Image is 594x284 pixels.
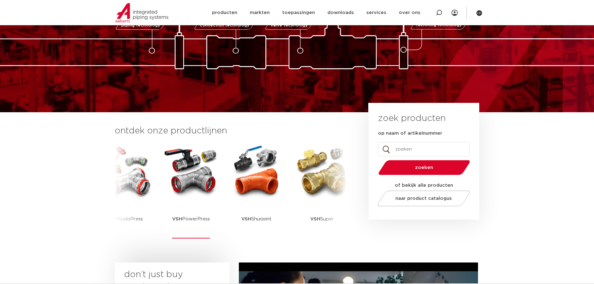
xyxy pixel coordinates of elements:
a: VSHPowerPress [163,143,219,238]
a: VSHSudoPress [98,143,154,238]
input: zoeken [378,142,470,156]
p: Shurjoint [241,200,272,238]
p: Super [310,200,334,238]
p: PowerPress [172,200,210,238]
a: naar product catalogus [376,190,471,206]
h3: zoek producten [378,112,446,125]
span: zoeken [394,165,454,170]
span: naar product catalogus [395,196,452,201]
p: SudoPress [109,200,143,238]
a: VSHSuper [294,143,350,238]
span: fastening technology [416,23,462,27]
label: op naam of artikelnummer [378,130,442,137]
span: piping technology [121,23,160,27]
strong: VSH [241,217,251,221]
button: zoeken [376,160,472,176]
strong: VSH [310,217,320,221]
span: valve technology [271,23,308,27]
a: VSHShurjoint [229,143,285,238]
h3: ontdek onze productlijnen [115,125,347,137]
span: connection technology [200,23,249,27]
strong: VSH [172,217,182,221]
strong: of bekijk alle producten [395,183,453,188]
